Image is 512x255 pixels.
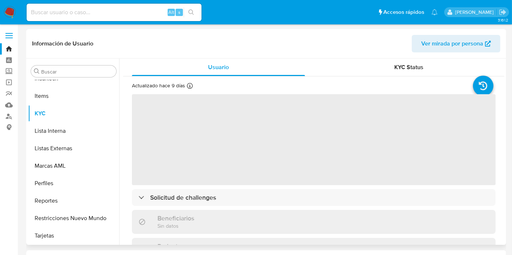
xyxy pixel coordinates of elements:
span: KYC Status [395,63,424,71]
div: Solicitud de challenges [132,189,496,206]
button: Lista Interna [28,122,119,140]
input: Buscar [41,68,113,75]
span: Usuario [208,63,229,71]
a: Salir [499,8,507,16]
button: search-icon [184,7,199,17]
button: KYC [28,105,119,122]
button: Tarjetas [28,227,119,244]
span: ‌ [132,94,496,185]
button: Perfiles [28,175,119,192]
button: Restricciones Nuevo Mundo [28,210,119,227]
button: Reportes [28,192,119,210]
button: Buscar [34,68,40,74]
p: gregorio.negri@mercadolibre.com [455,9,496,16]
p: Sin datos [157,222,194,229]
p: Actualizado hace 9 días [132,82,185,89]
a: Notificaciones [431,9,438,15]
h3: Beneficiarios [157,214,194,222]
button: Marcas AML [28,157,119,175]
button: Listas Externas [28,140,119,157]
h3: Solicitud de challenges [150,194,216,202]
span: Accesos rápidos [383,8,424,16]
h1: Información de Usuario [32,40,93,47]
div: BeneficiariosSin datos [132,210,496,234]
span: s [178,9,180,16]
span: Alt [168,9,174,16]
h3: Parientes [157,242,184,250]
span: Ver mirada por persona [421,35,483,52]
button: Items [28,87,119,105]
input: Buscar usuario o caso... [27,8,202,17]
button: Ver mirada por persona [412,35,500,52]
